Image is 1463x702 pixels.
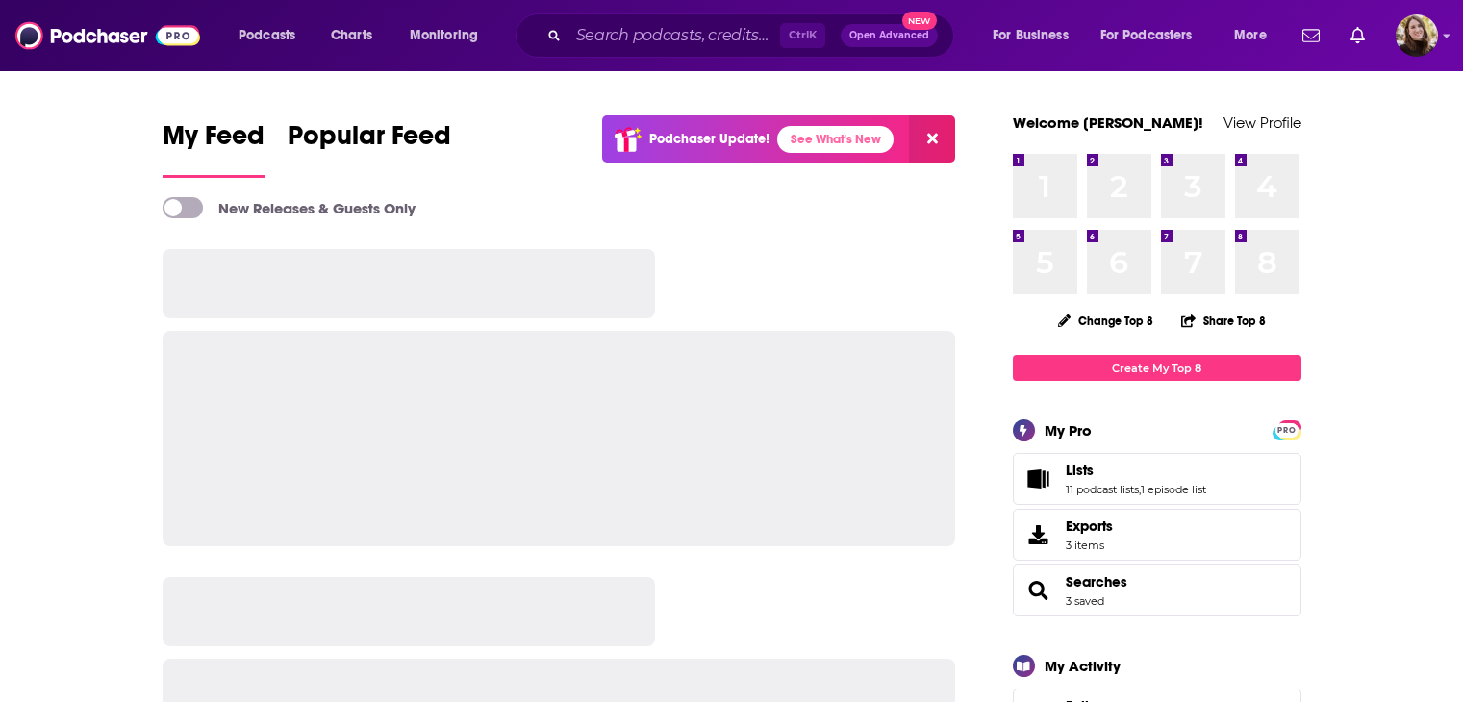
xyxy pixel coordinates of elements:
[1275,423,1299,438] span: PRO
[331,22,372,49] span: Charts
[1020,521,1058,548] span: Exports
[1013,564,1301,616] span: Searches
[288,119,451,163] span: Popular Feed
[780,23,825,48] span: Ctrl K
[1013,509,1301,561] a: Exports
[1396,14,1438,57] button: Show profile menu
[163,197,416,218] a: New Releases & Guests Only
[1066,462,1206,479] a: Lists
[1343,19,1373,52] a: Show notifications dropdown
[1234,22,1267,49] span: More
[1180,302,1267,339] button: Share Top 8
[1013,113,1203,132] a: Welcome [PERSON_NAME]!
[1066,517,1113,535] span: Exports
[777,126,894,153] a: See What's New
[649,131,769,147] p: Podchaser Update!
[1066,539,1113,552] span: 3 items
[1275,422,1299,437] a: PRO
[1139,483,1141,496] span: ,
[163,119,265,163] span: My Feed
[1047,309,1166,333] button: Change Top 8
[1223,113,1301,132] a: View Profile
[1066,573,1127,590] a: Searches
[841,24,938,47] button: Open AdvancedNew
[1396,14,1438,57] span: Logged in as katiefuchs
[902,12,937,30] span: New
[239,22,295,49] span: Podcasts
[1020,465,1058,492] a: Lists
[163,119,265,178] a: My Feed
[1013,453,1301,505] span: Lists
[993,22,1069,49] span: For Business
[1013,355,1301,381] a: Create My Top 8
[1396,14,1438,57] img: User Profile
[1088,20,1221,51] button: open menu
[1045,421,1092,439] div: My Pro
[1295,19,1327,52] a: Show notifications dropdown
[534,13,972,58] div: Search podcasts, credits, & more...
[396,20,503,51] button: open menu
[568,20,780,51] input: Search podcasts, credits, & more...
[1221,20,1291,51] button: open menu
[1066,594,1104,608] a: 3 saved
[1045,657,1121,675] div: My Activity
[1020,577,1058,604] a: Searches
[318,20,384,51] a: Charts
[979,20,1093,51] button: open menu
[1141,483,1206,496] a: 1 episode list
[849,31,929,40] span: Open Advanced
[410,22,478,49] span: Monitoring
[15,17,200,54] img: Podchaser - Follow, Share and Rate Podcasts
[1066,462,1094,479] span: Lists
[225,20,320,51] button: open menu
[1066,483,1139,496] a: 11 podcast lists
[288,119,451,178] a: Popular Feed
[1100,22,1193,49] span: For Podcasters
